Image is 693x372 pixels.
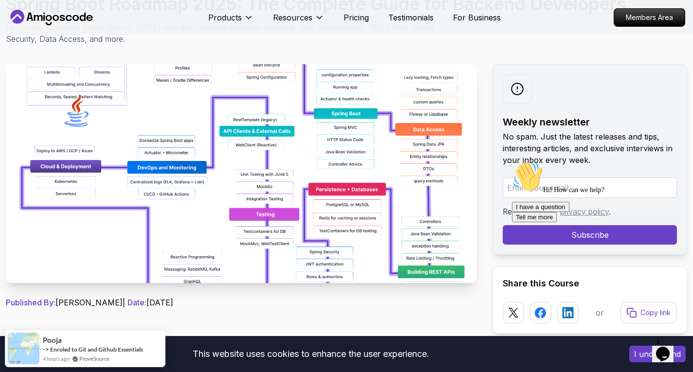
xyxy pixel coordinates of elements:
[503,131,677,166] p: No spam. Just the latest releases and tips, interesting articles, and exclusive interviews in you...
[614,9,685,26] p: Members Area
[6,297,477,308] p: [PERSON_NAME] | [DATE]
[503,177,677,198] input: Enter your email
[6,328,477,343] h2: Introduction
[503,115,677,129] h2: Weekly newsletter
[50,346,143,353] a: Enroled to Git and Github Essentials
[43,354,70,363] span: 4 hours ago
[273,12,324,31] button: Resources
[4,45,61,55] button: I have a question
[128,298,146,307] span: Date:
[6,298,55,307] span: Published By:
[7,343,615,365] div: This website uses cookies to enhance the user experience.
[6,64,477,283] img: Spring Boot Roadmap 2025: The Complete Guide for Backend Developers thumbnail
[43,336,62,344] span: Pooja
[503,206,677,217] p: Read about our .
[4,29,96,36] span: Hi! How can we help?
[4,4,179,65] div: 👋Hi! How can we help?I have a questionTell me more
[79,354,109,363] a: ProveSource
[273,12,312,23] p: Resources
[503,225,677,245] button: Subscribe
[629,346,686,362] button: Accept cookies
[453,12,501,23] a: For Business
[503,277,677,290] h2: Share this Course
[208,12,254,31] button: Products
[4,4,35,35] img: :wave:
[8,333,39,364] img: provesource social proof notification image
[43,345,49,353] span: ->
[508,157,683,328] iframe: chat widget
[652,333,683,362] iframe: chat widget
[4,55,49,65] button: Tell me more
[208,12,242,23] p: Products
[614,8,685,27] a: Members Area
[388,12,434,23] a: Testimonials
[344,12,369,23] a: Pricing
